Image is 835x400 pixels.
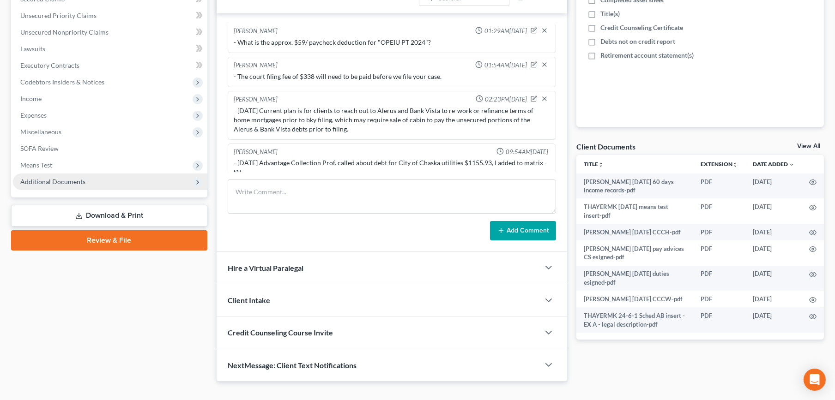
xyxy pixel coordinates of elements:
a: Extensionunfold_more [701,161,738,167]
button: Add Comment [490,221,556,240]
span: Hire a Virtual Paralegal [228,263,303,272]
i: unfold_more [598,162,604,167]
a: Date Added expand_more [753,161,794,167]
span: Debts not on credit report [600,37,675,46]
td: [PERSON_NAME] [DATE] CCCH-pdf [576,224,693,240]
td: PDF [693,307,745,333]
span: 02:23PM[DATE] [485,95,527,104]
td: THAYERMK 24-6-1 Sched AB insert - EX A - legal description-pdf [576,307,693,333]
td: [PERSON_NAME] [DATE] duties esigned-pdf [576,266,693,291]
span: Unsecured Priority Claims [20,12,97,19]
a: Download & Print [11,205,207,227]
a: Unsecured Priority Claims [13,7,207,24]
td: PDF [693,240,745,266]
div: [PERSON_NAME] [234,27,278,36]
td: [DATE] [745,224,802,240]
i: expand_more [789,162,794,167]
td: THAYERMK [DATE] means test insert-pdf [576,198,693,224]
span: NextMessage: Client Text Notifications [228,361,357,370]
span: Unsecured Nonpriority Claims [20,28,109,36]
span: Client Intake [228,296,270,304]
td: PDF [693,198,745,224]
td: [DATE] [745,173,802,199]
span: Codebtors Insiders & Notices [20,78,104,86]
span: Title(s) [600,9,620,18]
td: [PERSON_NAME] [DATE] CCCW-pdf [576,291,693,307]
a: View All [797,143,820,149]
td: [DATE] [745,198,802,224]
a: Titleunfold_more [584,161,604,167]
td: [DATE] [745,291,802,307]
span: 01:29AM[DATE] [484,27,527,36]
div: Open Intercom Messenger [804,369,826,391]
a: Executory Contracts [13,57,207,74]
td: [PERSON_NAME] [DATE] 60 days income records-pdf [576,173,693,199]
td: PDF [693,224,745,240]
span: Expenses [20,111,47,119]
div: - [DATE] Advantage Collection Prof. called about debt for City of Chaska utilities $1155.93, I ad... [234,158,550,177]
td: [DATE] [745,266,802,291]
td: PDF [693,173,745,199]
span: 09:54AM[DATE] [506,148,548,156]
a: SOFA Review [13,140,207,157]
a: Lawsuits [13,41,207,57]
a: Unsecured Nonpriority Claims [13,24,207,41]
span: Miscellaneous [20,128,61,136]
td: [DATE] [745,307,802,333]
div: [PERSON_NAME] [234,61,278,70]
div: - What is the approx. $59/ paycheck deduction for "OPEIU PT 2024"? [234,38,550,47]
td: PDF [693,291,745,307]
div: - [DATE] Current plan is for clients to reach out to Alerus and Bank Vista to re-work or refinanc... [234,106,550,134]
td: PDF [693,266,745,291]
td: [DATE] [745,240,802,266]
div: - The court filing fee of $338 will need to be paid before we file your case. [234,72,550,81]
span: Means Test [20,161,52,169]
span: Executory Contracts [20,61,79,69]
span: Income [20,95,42,102]
span: Credit Counseling Course Invite [228,328,333,337]
span: Additional Documents [20,178,85,185]
span: Retirement account statement(s) [600,51,694,60]
span: Lawsuits [20,45,45,53]
div: Client Documents [576,142,635,151]
td: [PERSON_NAME] [DATE] pay advices CS esigned-pdf [576,240,693,266]
i: unfold_more [732,162,738,167]
div: [PERSON_NAME] [234,148,278,156]
div: [PERSON_NAME] [234,95,278,104]
span: 01:54AM[DATE] [484,61,527,70]
span: Credit Counseling Certificate [600,23,683,32]
span: SOFA Review [20,144,59,152]
a: Review & File [11,230,207,251]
